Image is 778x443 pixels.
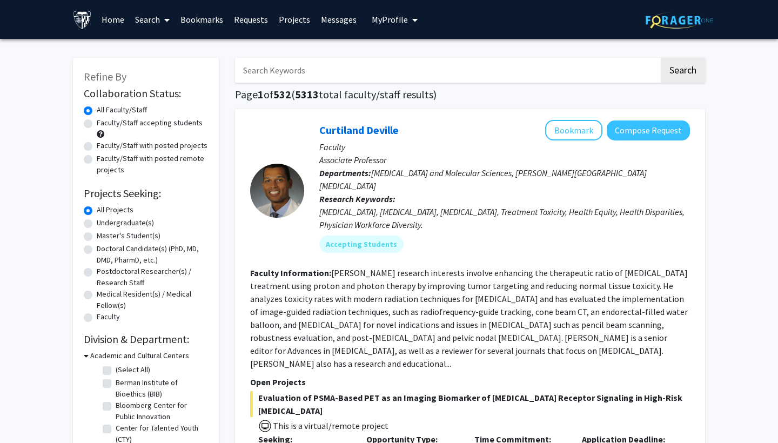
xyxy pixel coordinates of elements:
[372,14,408,25] span: My Profile
[97,204,133,216] label: All Projects
[229,1,273,38] a: Requests
[250,267,688,369] fg-read-more: [PERSON_NAME] research interests involve enhancing the therapeutic ratio of [MEDICAL_DATA] treatm...
[97,104,147,116] label: All Faculty/Staff
[8,394,46,435] iframe: Chat
[319,140,690,153] p: Faculty
[272,420,388,431] span: This is a virtual/remote project
[116,377,205,400] label: Berman Institute of Bioethics (BIB)
[258,88,264,101] span: 1
[116,364,150,375] label: (Select All)
[273,1,316,38] a: Projects
[319,205,690,231] div: [MEDICAL_DATA], [MEDICAL_DATA], [MEDICAL_DATA], Treatment Toxicity, Health Equity, Health Dispari...
[116,400,205,422] label: Bloomberg Center for Public Innovation
[90,350,189,361] h3: Academic and Cultural Centers
[250,391,690,417] span: Evaluation of PSMA-Based PET as an Imaging Biomarker of [MEDICAL_DATA] Receptor Signaling in High...
[97,230,160,241] label: Master's Student(s)
[96,1,130,38] a: Home
[84,333,208,346] h2: Division & Department:
[97,266,208,288] label: Postdoctoral Researcher(s) / Research Staff
[545,120,602,140] button: Add Curtiland Deville to Bookmarks
[646,12,713,29] img: ForagerOne Logo
[84,87,208,100] h2: Collaboration Status:
[319,167,647,191] span: [MEDICAL_DATA] and Molecular Sciences, [PERSON_NAME][GEOGRAPHIC_DATA][MEDICAL_DATA]
[319,193,395,204] b: Research Keywords:
[250,375,690,388] p: Open Projects
[175,1,229,38] a: Bookmarks
[84,70,126,83] span: Refine By
[97,311,120,323] label: Faculty
[319,153,690,166] p: Associate Professor
[97,153,208,176] label: Faculty/Staff with posted remote projects
[295,88,319,101] span: 5313
[97,140,207,151] label: Faculty/Staff with posted projects
[319,236,404,253] mat-chip: Accepting Students
[84,187,208,200] h2: Projects Seeking:
[250,267,331,278] b: Faculty Information:
[97,217,154,229] label: Undergraduate(s)
[73,10,92,29] img: Johns Hopkins University Logo
[661,58,705,83] button: Search
[319,167,371,178] b: Departments:
[130,1,175,38] a: Search
[273,88,291,101] span: 532
[235,88,705,101] h1: Page of ( total faculty/staff results)
[607,120,690,140] button: Compose Request to Curtiland Deville
[97,243,208,266] label: Doctoral Candidate(s) (PhD, MD, DMD, PharmD, etc.)
[316,1,362,38] a: Messages
[97,288,208,311] label: Medical Resident(s) / Medical Fellow(s)
[319,123,399,137] a: Curtiland Deville
[97,117,203,129] label: Faculty/Staff accepting students
[235,58,659,83] input: Search Keywords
